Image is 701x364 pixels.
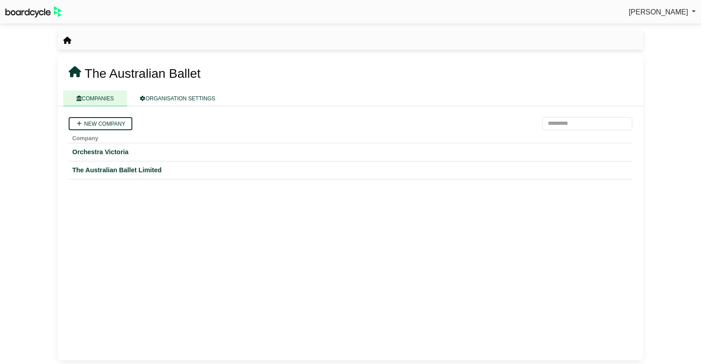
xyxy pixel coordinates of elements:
[629,8,688,16] span: [PERSON_NAME]
[63,35,71,47] nav: breadcrumb
[629,6,696,18] a: [PERSON_NAME]
[72,165,629,175] a: The Australian Ballet Limited
[72,147,629,157] a: Orchestra Victoria
[69,117,132,130] a: New company
[69,130,632,143] th: Company
[127,90,228,106] a: ORGANISATION SETTINGS
[5,6,61,18] img: BoardcycleBlackGreen-aaafeed430059cb809a45853b8cf6d952af9d84e6e89e1f1685b34bfd5cb7d64.svg
[84,66,201,80] span: The Australian Ballet
[63,90,127,106] a: COMPANIES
